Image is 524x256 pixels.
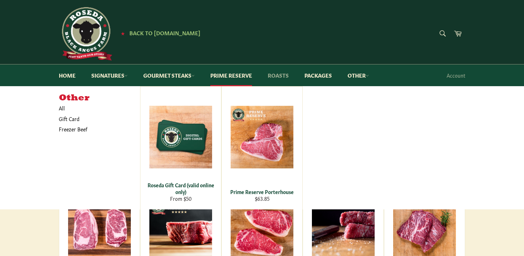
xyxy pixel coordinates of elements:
span: Back to [DOMAIN_NAME] [129,29,200,36]
div: Roseda Gift Card (valid online only) [145,182,217,195]
a: Roseda Gift Card (valid online only) Roseda Gift Card (valid online only) From $50 [140,86,221,209]
a: All [55,103,140,113]
h5: Other [59,93,140,103]
a: Packages [297,64,339,86]
a: Home [52,64,83,86]
a: Account [443,65,469,86]
span: ★ [121,30,125,36]
img: Prime Reserve Porterhouse [231,106,293,168]
a: Prime Reserve Porterhouse Prime Reserve Porterhouse $63.85 [221,86,303,209]
a: Roasts [261,64,296,86]
div: From $50 [145,195,217,202]
a: Gift Card [55,114,133,124]
div: Prime Reserve Porterhouse [226,188,298,195]
img: Roseda Beef [59,7,112,61]
a: Gourmet Steaks [136,64,202,86]
div: $63.85 [226,195,298,202]
a: Signatures [84,64,135,86]
a: Prime Reserve [203,64,259,86]
img: Roseda Gift Card (valid online only) [149,106,212,168]
a: Freezer Beef [55,124,133,134]
a: ★ Back to [DOMAIN_NAME] [117,30,200,36]
a: Other [340,64,376,86]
